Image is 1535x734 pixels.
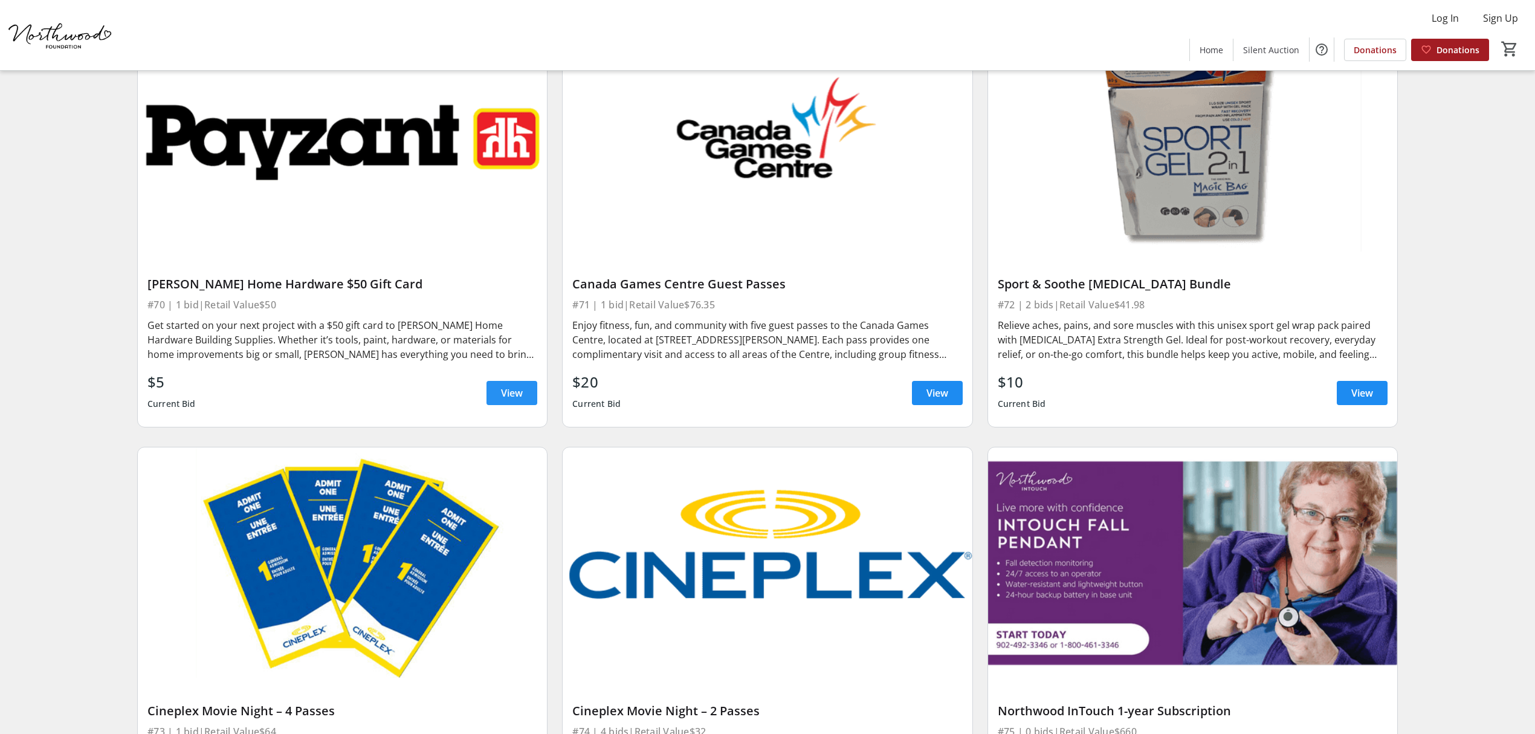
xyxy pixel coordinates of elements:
div: Cineplex Movie Night – 4 Passes [147,704,537,718]
button: Sign Up [1473,8,1528,28]
button: Log In [1422,8,1469,28]
div: [PERSON_NAME] Home Hardware $50 Gift Card [147,277,537,291]
span: Silent Auction [1243,44,1299,56]
img: Northwood Foundation's Logo [7,5,115,65]
a: Home [1190,39,1233,61]
div: Northwood InTouch 1-year Subscription [998,704,1388,718]
span: View [926,386,948,400]
img: Cineplex Movie Night – 2 Passes [563,447,972,678]
a: Silent Auction [1233,39,1309,61]
a: View [486,381,537,405]
div: $5 [147,371,196,393]
div: $10 [998,371,1046,393]
div: Current Bid [572,393,621,415]
span: View [501,386,523,400]
button: Help [1310,37,1334,62]
a: Donations [1411,39,1489,61]
div: Current Bid [998,393,1046,415]
img: Payzant Home Hardware $50 Gift Card [138,21,547,252]
div: $20 [572,371,621,393]
div: Canada Games Centre Guest Passes [572,277,962,291]
div: Enjoy fitness, fun, and community with five guest passes to the Canada Games Centre, located at [... [572,318,962,362]
img: Sport & Soothe Gel Pack Bundle [988,21,1397,252]
div: #72 | 2 bids | Retail Value $41.98 [998,296,1388,313]
a: Donations [1344,39,1406,61]
div: Current Bid [147,393,196,415]
img: Cineplex Movie Night – 4 Passes [138,447,547,678]
div: Sport & Soothe [MEDICAL_DATA] Bundle [998,277,1388,291]
a: View [912,381,963,405]
a: View [1337,381,1388,405]
div: Cineplex Movie Night – 2 Passes [572,704,962,718]
span: Home [1200,44,1223,56]
img: Canada Games Centre Guest Passes [563,21,972,252]
button: Cart [1499,38,1520,60]
span: View [1351,386,1373,400]
span: Donations [1354,44,1397,56]
span: Donations [1436,44,1479,56]
span: Sign Up [1483,11,1518,25]
div: Get started on your next project with a $50 gift card to [PERSON_NAME] Home Hardware Building Sup... [147,318,537,362]
div: Relieve aches, pains, and sore muscles with this unisex sport gel wrap pack paired with [MEDICAL_... [998,318,1388,362]
img: Northwood InTouch 1-year Subscription [988,447,1397,678]
span: Log In [1432,11,1459,25]
div: #70 | 1 bid | Retail Value $50 [147,296,537,313]
div: #71 | 1 bid | Retail Value $76.35 [572,296,962,313]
